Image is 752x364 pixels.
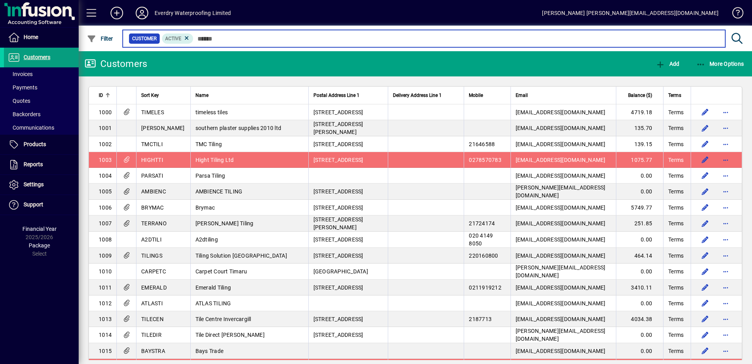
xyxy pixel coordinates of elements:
[195,253,287,259] span: Tiling Solution [GEOGRAPHIC_DATA]
[195,173,225,179] span: Parsa Tiling
[141,348,165,354] span: BAYSTRA
[393,91,442,100] span: Delivery Address Line 1
[616,104,663,120] td: 4719.18
[195,284,231,291] span: Emerald Tiling
[8,71,33,77] span: Invoices
[195,109,228,115] span: timeless tiles
[313,284,363,291] span: [STREET_ADDRESS]
[656,61,679,67] span: Add
[313,157,363,163] span: [STREET_ADDRESS]
[195,236,218,243] span: A2dtiling
[469,157,501,163] span: 0278570783
[516,253,606,259] span: [EMAIL_ADDRESS][DOMAIN_NAME]
[616,343,663,359] td: 0.00
[99,316,112,322] span: 1013
[668,188,684,195] span: Terms
[654,57,681,71] button: Add
[141,300,163,306] span: ATLASTI
[516,264,606,279] span: [PERSON_NAME][EMAIL_ADDRESS][DOMAIN_NAME]
[616,280,663,295] td: 3410.11
[699,122,711,134] button: Edit
[313,332,363,338] span: [STREET_ADDRESS]
[719,249,732,262] button: More options
[195,300,231,306] span: ATLAS TILING
[616,311,663,327] td: 4034.38
[104,6,129,20] button: Add
[469,316,492,322] span: 2187713
[516,184,606,199] span: [PERSON_NAME][EMAIL_ADDRESS][DOMAIN_NAME]
[699,169,711,182] button: Edit
[313,236,363,243] span: [STREET_ADDRESS]
[699,106,711,119] button: Edit
[4,175,79,195] a: Settings
[516,109,606,115] span: [EMAIL_ADDRESS][DOMAIN_NAME]
[616,327,663,343] td: 0.00
[87,35,113,42] span: Filter
[668,219,684,227] span: Terms
[469,220,495,227] span: 21724174
[668,299,684,307] span: Terms
[668,172,684,180] span: Terms
[699,329,711,341] button: Edit
[8,98,30,104] span: Quotes
[99,236,112,243] span: 1008
[469,91,505,100] div: Mobile
[195,332,265,338] span: Tile Direct [PERSON_NAME]
[699,249,711,262] button: Edit
[24,161,43,167] span: Reports
[469,253,498,259] span: 220160800
[141,173,163,179] span: PARSATI
[24,201,43,208] span: Support
[668,331,684,339] span: Terms
[516,328,606,342] span: [PERSON_NAME][EMAIL_ADDRESS][DOMAIN_NAME]
[699,201,711,214] button: Edit
[313,141,363,147] span: [STREET_ADDRESS]
[22,226,57,232] span: Financial Year
[516,157,606,163] span: [EMAIL_ADDRESS][DOMAIN_NAME]
[8,124,54,131] span: Communications
[719,106,732,119] button: More options
[699,217,711,230] button: Edit
[195,125,282,131] span: southern plaster supplies 2010 ltd
[699,313,711,325] button: Edit
[195,91,304,100] div: Name
[195,220,254,227] span: [PERSON_NAME] Tiling
[8,111,41,117] span: Backorders
[516,236,606,243] span: [EMAIL_ADDRESS][DOMAIN_NAME]
[99,157,112,163] span: 1003
[99,348,112,354] span: 1015
[696,61,744,67] span: More Options
[4,135,79,154] a: Products
[668,236,684,243] span: Terms
[719,217,732,230] button: More options
[616,248,663,264] td: 464.14
[668,140,684,148] span: Terms
[99,173,112,179] span: 1004
[516,300,606,306] span: [EMAIL_ADDRESS][DOMAIN_NAME]
[99,91,112,100] div: ID
[719,154,732,166] button: More options
[616,295,663,311] td: 0.00
[141,188,166,195] span: AMBIENC
[141,204,164,211] span: BRYMAC
[165,36,181,41] span: Active
[99,125,112,131] span: 1001
[313,216,363,230] span: [STREET_ADDRESS][PERSON_NAME]
[4,94,79,108] a: Quotes
[516,173,606,179] span: [EMAIL_ADDRESS][DOMAIN_NAME]
[516,220,606,227] span: [EMAIL_ADDRESS][DOMAIN_NAME]
[8,84,37,91] span: Payments
[699,185,711,198] button: Edit
[516,204,606,211] span: [EMAIL_ADDRESS][DOMAIN_NAME]
[668,156,684,164] span: Terms
[516,141,606,147] span: [EMAIL_ADDRESS][DOMAIN_NAME]
[516,91,528,100] span: Email
[313,91,359,100] span: Postal Address Line 1
[99,220,112,227] span: 1007
[616,232,663,248] td: 0.00
[4,67,79,81] a: Invoices
[99,268,112,275] span: 1010
[719,169,732,182] button: More options
[99,253,112,259] span: 1009
[699,281,711,294] button: Edit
